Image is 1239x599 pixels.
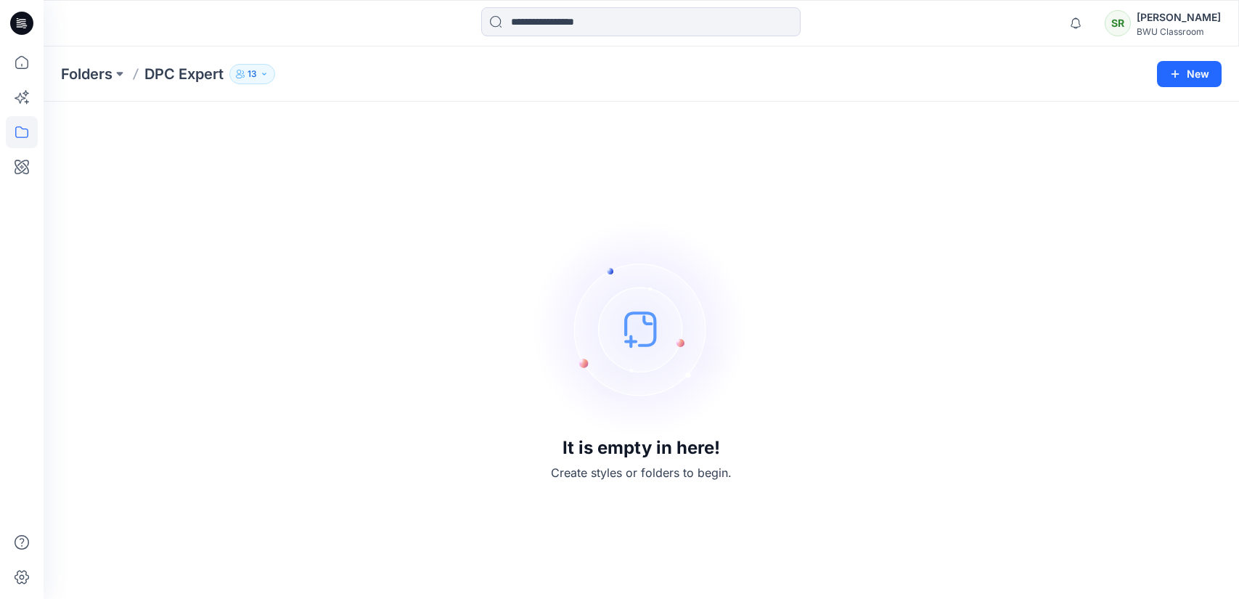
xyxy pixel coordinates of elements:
[1137,9,1221,26] div: [PERSON_NAME]
[229,64,275,84] button: 13
[61,64,113,84] a: Folders
[533,220,751,438] img: empty-state-image.svg
[144,64,224,84] p: DPC Expert
[1105,10,1131,36] div: SR
[563,438,720,458] h3: It is empty in here!
[551,464,732,481] p: Create styles or folders to begin.
[1137,26,1221,37] div: BWU Classroom
[1157,61,1222,87] button: New
[248,66,257,82] p: 13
